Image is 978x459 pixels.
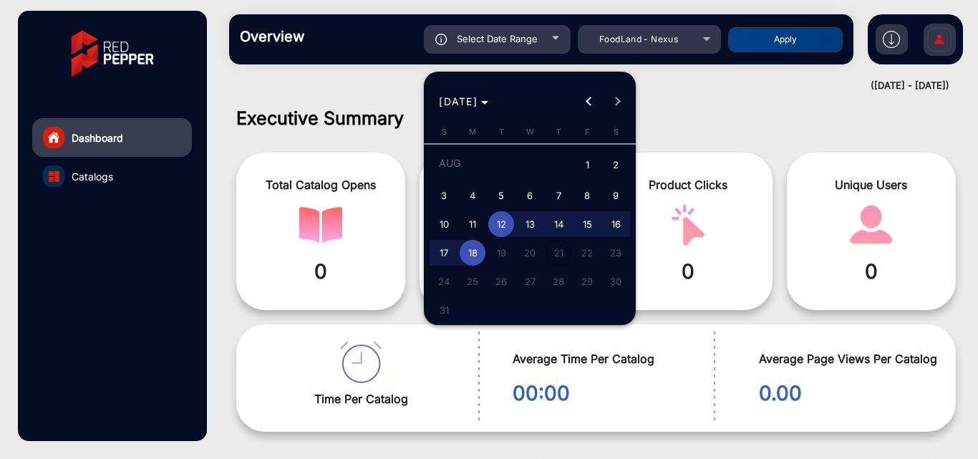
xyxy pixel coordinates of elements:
[574,211,600,237] span: 15
[575,87,604,116] button: Previous month
[430,181,458,210] button: August 3, 2025
[601,238,630,267] button: August 23, 2025
[517,240,543,266] span: 20
[544,210,573,238] button: August 14, 2025
[487,238,515,267] button: August 19, 2025
[574,183,600,208] span: 8
[431,211,457,237] span: 10
[488,269,514,294] span: 26
[458,267,487,296] button: August 25, 2025
[573,238,601,267] button: August 22, 2025
[460,183,485,208] span: 4
[487,210,515,238] button: August 12, 2025
[515,238,544,267] button: August 20, 2025
[469,127,476,137] span: M
[573,210,601,238] button: August 15, 2025
[601,267,630,296] button: August 30, 2025
[487,181,515,210] button: August 5, 2025
[430,149,573,181] td: AUG
[601,149,630,181] button: August 2, 2025
[499,127,504,137] span: T
[526,127,534,137] span: W
[544,238,573,267] button: August 21, 2025
[574,269,600,294] span: 29
[442,127,447,137] span: S
[603,211,629,237] span: 16
[546,240,571,266] span: 21
[515,181,544,210] button: August 6, 2025
[430,238,458,267] button: August 17, 2025
[460,240,485,266] span: 18
[458,238,487,267] button: August 18, 2025
[517,269,543,294] span: 27
[546,183,571,208] span: 7
[515,267,544,296] button: August 27, 2025
[430,296,458,324] button: August 31, 2025
[603,269,629,294] span: 30
[431,240,457,266] span: 17
[603,151,629,180] span: 2
[458,181,487,210] button: August 4, 2025
[601,210,630,238] button: August 16, 2025
[515,210,544,238] button: August 13, 2025
[488,183,514,208] span: 5
[517,183,543,208] span: 6
[517,211,543,237] span: 13
[574,151,600,180] span: 1
[585,127,590,137] span: F
[460,211,485,237] span: 11
[574,240,600,266] span: 22
[430,267,458,296] button: August 24, 2025
[614,127,619,137] span: S
[458,210,487,238] button: August 11, 2025
[488,240,514,266] span: 19
[603,183,629,208] span: 9
[431,183,457,208] span: 3
[546,269,571,294] span: 28
[544,181,573,210] button: August 7, 2025
[603,240,629,266] span: 23
[546,211,571,237] span: 14
[556,127,561,137] span: T
[573,267,601,296] button: August 29, 2025
[487,267,515,296] button: August 26, 2025
[431,269,457,294] span: 24
[573,149,601,181] button: August 1, 2025
[488,211,514,237] span: 12
[573,181,601,210] button: August 8, 2025
[460,269,485,294] span: 25
[430,210,458,238] button: August 10, 2025
[431,297,457,323] span: 31
[601,181,630,210] button: August 9, 2025
[433,89,494,115] button: Choose month and year
[439,95,478,107] span: [DATE]
[544,267,573,296] button: August 28, 2025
